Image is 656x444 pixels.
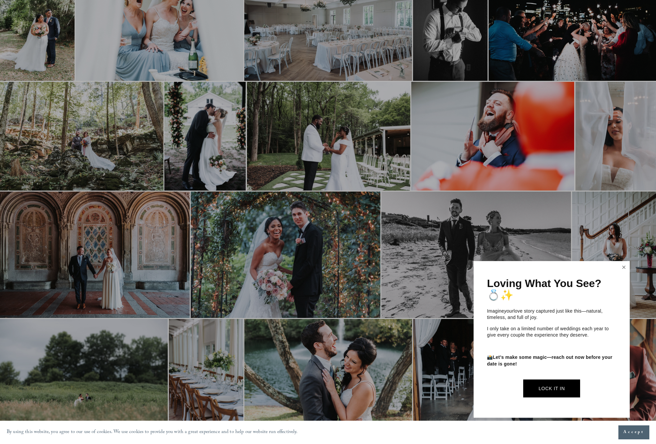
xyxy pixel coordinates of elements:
[487,355,614,367] strong: Let’s make some magic—reach out now before your date is gone!
[523,379,580,397] a: Lock It In
[487,278,616,301] h1: Loving What You See? 💍✨
[487,308,616,321] p: Imagine love story captured just like this—natural, timeless, and full of joy.
[618,425,649,439] button: Accept
[7,428,298,437] p: By using this website, you agree to our use of cookies. We use cookies to provide you with a grea...
[623,429,644,436] span: Accept
[487,326,616,339] p: I only take on a limited number of weddings each year to give every couple the experience they de...
[504,308,514,314] em: your
[619,262,629,273] a: Close
[487,354,616,367] p: 📸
